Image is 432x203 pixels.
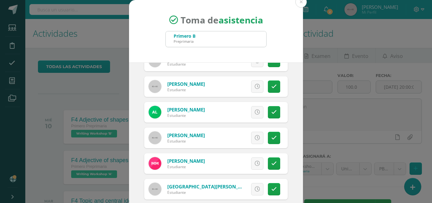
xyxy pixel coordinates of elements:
img: 60x60 [149,131,161,144]
div: Estudiante [167,87,205,92]
div: Preprimaria [174,39,195,44]
div: Estudiante [167,190,243,195]
a: [PERSON_NAME] [167,81,205,87]
img: 262608ea5df257e54b86beec45020507.png [149,106,161,118]
div: Estudiante [167,61,205,67]
div: Estudiante [167,113,205,118]
img: 60x60 [149,183,161,195]
a: [GEOGRAPHIC_DATA][PERSON_NAME] [167,183,253,190]
span: Toma de [181,14,263,26]
div: Estudiante [167,138,205,144]
a: [PERSON_NAME] [167,158,205,164]
a: [PERSON_NAME] [167,106,205,113]
img: 60x60 [149,80,161,93]
input: Busca un grado o sección aquí... [166,31,266,47]
img: 2f58bb25ff9cc87d482f3bad33dc03a0.png [149,157,161,170]
strong: asistencia [219,14,263,26]
div: Primero B [174,33,195,39]
a: [PERSON_NAME] [167,132,205,138]
div: Estudiante [167,164,205,169]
